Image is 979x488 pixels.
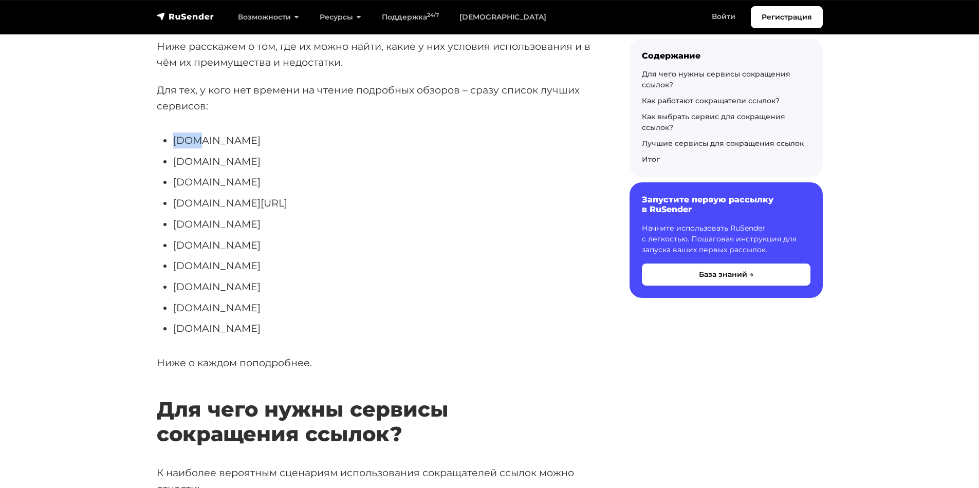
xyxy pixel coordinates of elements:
a: [DEMOGRAPHIC_DATA] [449,7,557,28]
li: [DOMAIN_NAME] [173,237,597,253]
li: [DOMAIN_NAME] [173,174,597,190]
a: Возможности [228,7,309,28]
h6: Запустите первую рассылку в RuSender [642,195,810,214]
div: Содержание [642,51,810,61]
p: Ниже о каждом поподробнее. [157,355,597,371]
li: [DOMAIN_NAME][URL] [173,195,597,211]
li: [DOMAIN_NAME] [173,216,597,232]
a: Итог [642,155,660,164]
li: [DOMAIN_NAME] [173,154,597,170]
button: База знаний → [642,264,810,286]
p: Для тех, у кого нет времени на чтение подробных обзоров – сразу список лучших сервисов: [157,82,597,114]
a: Запустите первую рассылку в RuSender Начните использовать RuSender с легкостью. Пошаговая инструк... [630,182,823,297]
li: [DOMAIN_NAME] [173,321,597,336]
a: Как выбрать сервис для сокращения ссылок? [642,112,785,132]
a: Войти [701,6,746,27]
li: [DOMAIN_NAME] [173,279,597,295]
p: Начните использовать RuSender с легкостью. Пошаговая инструкция для запуска ваших первых рассылок. [642,223,810,255]
li: [DOMAIN_NAME] [173,258,597,274]
a: Регистрация [751,6,823,28]
sup: 24/7 [427,12,439,18]
li: [DOMAIN_NAME] [173,300,597,316]
li: [DOMAIN_NAME] [173,133,597,148]
a: Как работают сокращатели ссылок? [642,96,780,105]
h2: Для чего нужны сервисы сокращения ссылок? [157,367,597,446]
p: Ниже расскажем о том, где их можно найти, какие у них условия использования и в чём их преимущест... [157,39,597,70]
a: Поддержка24/7 [372,7,449,28]
img: RuSender [157,11,214,22]
a: Ресурсы [309,7,372,28]
a: Для чего нужны сервисы сокращения ссылок? [642,69,790,89]
a: Лучшие сервисы для сокращения ссылок [642,139,804,148]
